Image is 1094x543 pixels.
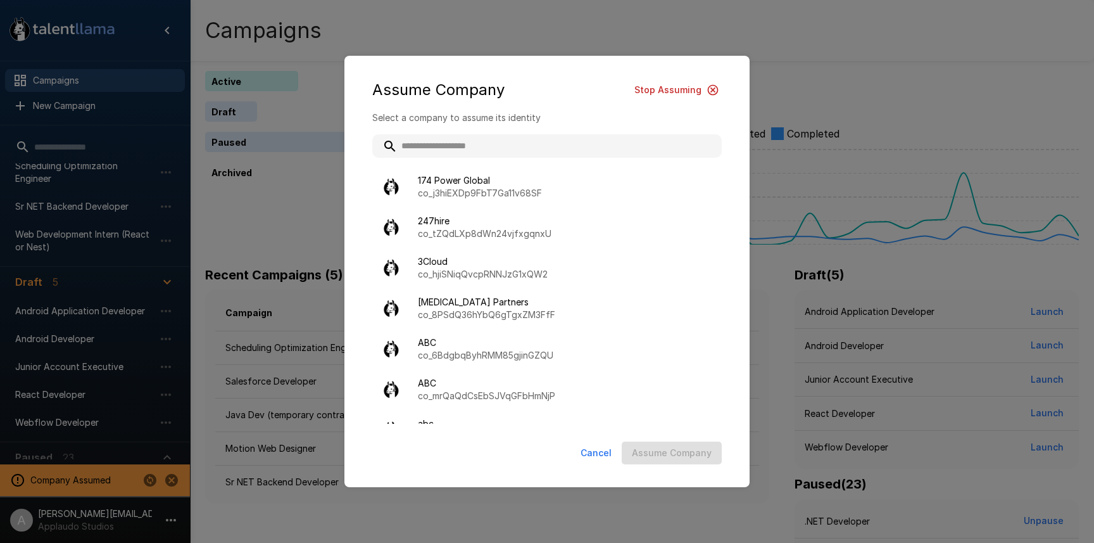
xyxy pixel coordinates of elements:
[382,259,400,277] img: llama_clean.png
[418,377,712,390] span: ABC
[372,290,722,328] div: [MEDICAL_DATA] Partnersco_8PSdQ36hYbQ6gTgxZM3FfF
[418,215,712,227] span: 247hire
[629,79,722,102] button: Stop Assuming
[382,340,400,358] img: llama_clean.png
[382,421,400,439] img: llama_clean.png
[418,296,712,309] span: [MEDICAL_DATA] Partners
[372,208,722,246] div: 247hireco_tZQdLXp8dWn24vjfxgqnxU
[372,79,722,102] div: Assume Company
[382,178,400,196] img: llama_clean.png
[418,349,712,362] p: co_6BdgbqByhRMM85gjinGZQU
[382,381,400,399] img: llama_clean.png
[418,336,712,349] span: ABC
[418,390,712,402] p: co_mrQaQdCsEbSJVqGFbHmNjP
[372,168,722,206] div: 174 Power Globalco_j3hiEXDp9FbT7Ga11v68SF
[418,268,712,281] p: co_hjiSNiqQvcpRNNJzG1xQW2
[382,219,400,236] img: llama_clean.png
[418,227,712,240] p: co_tZQdLXp8dWn24vjfxgqnxU
[372,112,722,124] p: Select a company to assume its identity
[372,249,722,287] div: 3Cloudco_hjiSNiqQvcpRNNJzG1xQW2
[418,174,712,187] span: 174 Power Global
[372,330,722,368] div: ABCco_6BdgbqByhRMM85gjinGZQU
[418,309,712,321] p: co_8PSdQ36hYbQ6gTgxZM3FfF
[418,255,712,268] span: 3Cloud
[575,442,617,465] button: Cancel
[372,371,722,409] div: ABCco_mrQaQdCsEbSJVqGFbHmNjP
[372,411,722,449] div: abcco_n8RVL7Ky52eto4R2vxhvMX
[418,187,712,200] p: co_j3hiEXDp9FbT7Ga11v68SF
[382,300,400,317] img: llama_clean.png
[418,418,712,430] span: abc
